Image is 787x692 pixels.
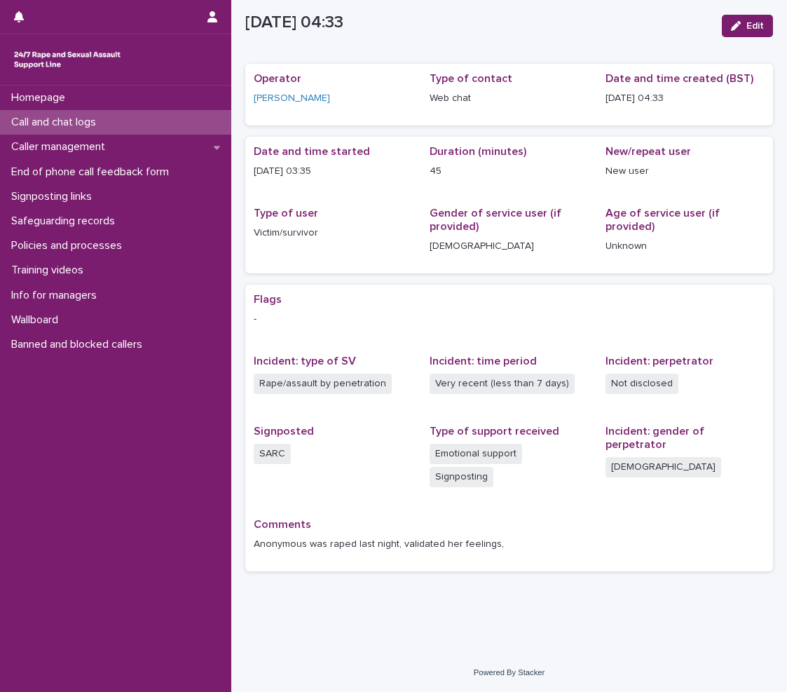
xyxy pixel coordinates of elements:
[605,146,691,157] span: New/repeat user
[6,190,103,203] p: Signposting links
[11,46,123,74] img: rhQMoQhaT3yELyF149Cw
[254,91,330,106] a: [PERSON_NAME]
[254,226,413,240] p: Victim/survivor
[605,73,753,84] span: Date and time created (BST)
[254,294,282,305] span: Flags
[6,239,133,252] p: Policies and processes
[254,312,765,327] p: -
[254,355,356,367] span: Incident: type of SV
[430,444,522,464] span: Emotional support
[605,457,721,477] span: [DEMOGRAPHIC_DATA]
[430,239,589,254] p: [DEMOGRAPHIC_DATA]
[722,15,773,37] button: Edit
[605,426,704,450] span: Incident: gender of perpetrator
[6,215,126,228] p: Safeguarding records
[6,313,69,327] p: Wallboard
[746,21,764,31] span: Edit
[6,338,153,351] p: Banned and blocked callers
[430,208,561,232] span: Gender of service user (if provided)
[254,146,370,157] span: Date and time started
[6,116,107,129] p: Call and chat logs
[6,264,95,277] p: Training videos
[605,91,765,106] p: [DATE] 04:33
[6,140,116,154] p: Caller management
[254,164,413,179] p: [DATE] 03:35
[430,374,575,394] span: Very recent (less than 7 days)
[430,467,493,487] span: Signposting
[430,91,589,106] p: Web chat
[430,146,526,157] span: Duration (minutes)
[474,668,545,677] a: Powered By Stacker
[254,208,318,219] span: Type of user
[430,355,537,367] span: Incident: time period
[605,239,765,254] p: Unknown
[430,426,559,437] span: Type of support received
[605,374,678,394] span: Not disclosed
[245,13,711,33] p: [DATE] 04:33
[254,374,392,394] span: Rape/assault by penetration
[254,426,314,437] span: Signposted
[6,165,180,179] p: End of phone call feedback form
[254,537,765,552] p: Anonymous was raped last night, validated her feelings,
[430,73,512,84] span: Type of contact
[6,91,76,104] p: Homepage
[254,73,301,84] span: Operator
[605,355,713,367] span: Incident: perpetrator
[605,208,720,232] span: Age of service user (if provided)
[605,164,765,179] p: New user
[430,164,589,179] p: 45
[254,519,311,530] span: Comments
[254,444,291,464] span: SARC
[6,289,108,302] p: Info for managers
